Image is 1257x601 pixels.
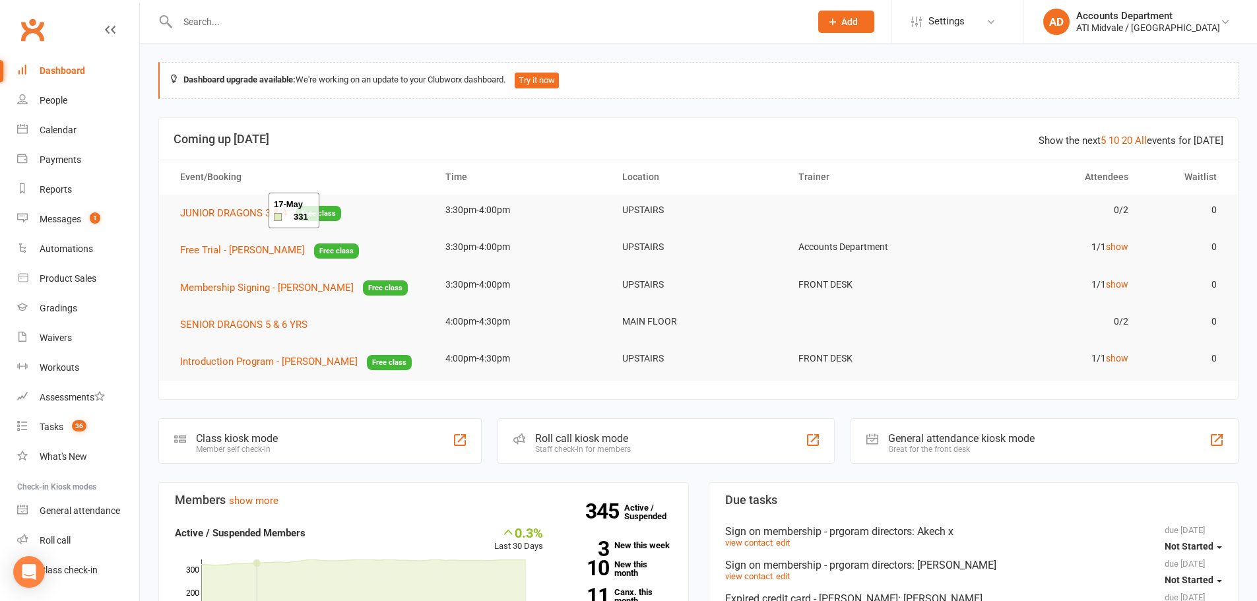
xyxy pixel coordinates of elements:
[725,571,773,581] a: view contact
[563,560,672,577] a: 10New this month
[17,205,139,234] a: Messages 1
[17,526,139,555] a: Roll call
[17,323,139,353] a: Waivers
[296,206,341,221] span: Free class
[610,232,787,263] td: UPSTAIRS
[963,232,1140,263] td: 1/1
[40,154,81,165] div: Payments
[494,525,543,554] div: Last 30 Days
[17,383,139,412] a: Assessments
[196,432,278,445] div: Class kiosk mode
[434,306,610,337] td: 4:00pm-4:30pm
[90,212,100,224] span: 1
[40,332,72,343] div: Waivers
[434,343,610,374] td: 4:00pm-4:30pm
[196,445,278,454] div: Member self check-in
[1140,306,1229,337] td: 0
[40,451,87,462] div: What's New
[725,559,1223,571] div: Sign on membership - prgoram directors
[17,294,139,323] a: Gradings
[818,11,874,33] button: Add
[40,422,63,432] div: Tasks
[610,160,787,194] th: Location
[963,269,1140,300] td: 1/1
[183,75,296,84] strong: Dashboard upgrade available:
[610,343,787,374] td: UPSTAIRS
[174,133,1223,146] h3: Coming up [DATE]
[563,541,672,550] a: 3New this week
[180,205,341,222] button: JUNIOR DRAGONS 3 & 4Free class
[17,86,139,115] a: People
[363,280,408,296] span: Free class
[725,538,773,548] a: view contact
[1076,10,1220,22] div: Accounts Department
[17,555,139,585] a: Class kiosk mode
[1165,541,1213,552] span: Not Started
[13,556,45,588] div: Open Intercom Messenger
[17,264,139,294] a: Product Sales
[40,273,96,284] div: Product Sales
[180,354,412,370] button: Introduction Program - [PERSON_NAME]Free class
[1106,279,1128,290] a: show
[912,525,953,538] span: : Akech x
[40,392,105,402] div: Assessments
[314,243,359,259] span: Free class
[434,160,610,194] th: Time
[963,343,1140,374] td: 1/1
[180,356,358,367] span: Introduction Program - [PERSON_NAME]
[1140,343,1229,374] td: 0
[787,160,963,194] th: Trainer
[175,493,672,507] h3: Members
[168,160,434,194] th: Event/Booking
[1165,575,1213,585] span: Not Started
[180,280,408,296] button: Membership Signing - [PERSON_NAME]Free class
[180,207,287,219] span: JUNIOR DRAGONS 3 & 4
[17,56,139,86] a: Dashboard
[180,319,307,331] span: SENIOR DRAGONS 5 & 6 YRS
[40,505,120,516] div: General attendance
[17,175,139,205] a: Reports
[72,420,86,431] span: 36
[1109,135,1119,146] a: 10
[963,160,1140,194] th: Attendees
[17,234,139,264] a: Automations
[1106,241,1128,252] a: show
[963,195,1140,226] td: 0/2
[535,445,631,454] div: Staff check-in for members
[787,343,963,374] td: FRONT DESK
[841,16,858,27] span: Add
[1106,353,1128,364] a: show
[610,195,787,226] td: UPSTAIRS
[40,565,98,575] div: Class check-in
[40,184,72,195] div: Reports
[776,538,790,548] a: edit
[610,306,787,337] td: MAIN FLOOR
[40,125,77,135] div: Calendar
[434,232,610,263] td: 3:30pm-4:00pm
[1165,569,1222,592] button: Not Started
[624,493,682,530] a: 345Active / Suspended
[563,558,609,578] strong: 10
[16,13,49,46] a: Clubworx
[17,145,139,175] a: Payments
[158,62,1239,99] div: We're working on an update to your Clubworx dashboard.
[888,445,1035,454] div: Great for the front desk
[787,232,963,263] td: Accounts Department
[180,242,359,259] button: Free Trial - [PERSON_NAME]Free class
[180,244,305,256] span: Free Trial - [PERSON_NAME]
[1140,232,1229,263] td: 0
[40,95,67,106] div: People
[776,571,790,581] a: edit
[367,355,412,370] span: Free class
[563,539,609,559] strong: 3
[40,535,71,546] div: Roll call
[1076,22,1220,34] div: ATI Midvale / [GEOGRAPHIC_DATA]
[1039,133,1223,148] div: Show the next events for [DATE]
[229,495,278,507] a: show more
[494,525,543,540] div: 0.3%
[180,282,354,294] span: Membership Signing - [PERSON_NAME]
[1140,269,1229,300] td: 0
[40,243,93,254] div: Automations
[1135,135,1147,146] a: All
[912,559,996,571] span: : [PERSON_NAME]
